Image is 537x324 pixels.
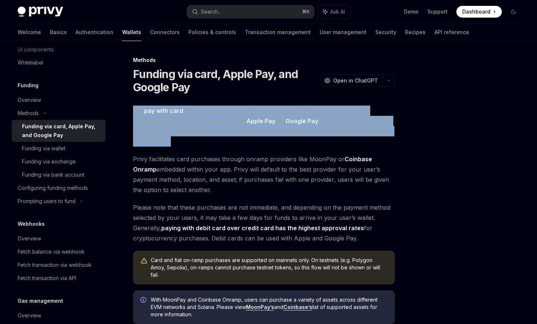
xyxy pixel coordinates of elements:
[12,245,106,258] a: Fetch balance via webhook
[320,23,367,41] a: User management
[246,117,275,125] strong: Apple Pay
[283,304,312,310] a: Coinbase’s
[144,107,183,114] strong: pay with card
[22,122,101,140] div: Funding via card, Apple Pay, and Google Pay
[76,23,113,41] a: Authentication
[427,8,448,15] a: Support
[12,232,106,245] a: Overview
[133,202,395,243] span: Please note that these purchases are not immediate, and depending on the payment method selected ...
[12,309,106,322] a: Overview
[302,9,310,15] span: ⌘ K
[18,23,41,41] a: Welcome
[151,296,387,318] span: With MoonPay and Coinbase Onramp, users can purchase a variety of assets across different EVM net...
[375,23,396,41] a: Security
[187,5,315,18] button: Search...⌘K
[12,258,106,272] a: Fetch transaction via webhook
[12,272,106,285] a: Fetch transaction via API
[12,155,106,168] a: Funding via exchange
[405,23,426,41] a: Recipes
[508,6,519,18] button: Toggle dark mode
[12,120,106,142] a: Funding via card, Apple Pay, and Google Pay
[133,154,395,195] span: Privy facilitates card purchases through onramp providers like MoonPay or embedded within your ap...
[18,274,76,283] div: Fetch transaction via API
[12,56,106,69] a: Whitelabel
[18,247,85,256] div: Fetch balance via webhook
[201,7,221,16] div: Search...
[286,117,318,125] strong: Google Pay
[140,297,148,304] svg: Info
[18,96,41,104] div: Overview
[18,297,63,305] h5: Gas management
[18,234,41,243] div: Overview
[404,8,419,15] a: Demo
[133,67,317,94] h1: Funding via card, Apple Pay, and Google Pay
[462,8,490,15] span: Dashboard
[18,197,76,206] div: Prompting users to fund
[18,7,63,17] img: dark logo
[330,8,345,15] span: Ask AI
[318,5,350,18] button: Ask AI
[133,106,395,147] span: The funding option enables users to purchase assets with a debit card, including with browser pay...
[12,142,106,155] a: Funding via wallet
[18,81,38,90] h5: Funding
[12,181,106,195] a: Configuring funding methods
[18,184,88,192] div: Configuring funding methods
[245,23,311,41] a: Transaction management
[18,311,41,320] div: Overview
[320,74,382,87] button: Open in ChatGPT
[18,261,92,269] div: Fetch transaction via webhook
[188,23,236,41] a: Policies & controls
[150,23,180,41] a: Connectors
[22,170,84,179] div: Funding via bank account
[246,304,274,310] a: MoonPay’s
[151,257,387,279] div: Card and fiat on-ramp purchases are supported on mainnets only. On testnets (e.g. Polygon Amoy, S...
[22,157,76,166] div: Funding via exchange
[22,144,65,153] div: Funding via wallet
[122,23,141,41] a: Wallets
[133,56,395,64] div: Methods
[18,220,45,228] h5: Webhooks
[456,6,502,18] a: Dashboard
[50,23,67,41] a: Basics
[12,93,106,107] a: Overview
[12,168,106,181] a: Funding via bank account
[161,224,364,232] strong: paying with debit card over credit card has the highest approval rates
[18,58,43,67] div: Whitelabel
[140,257,148,265] svg: Warning
[333,77,378,84] span: Open in ChatGPT
[18,109,39,118] div: Methods
[434,23,469,41] a: API reference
